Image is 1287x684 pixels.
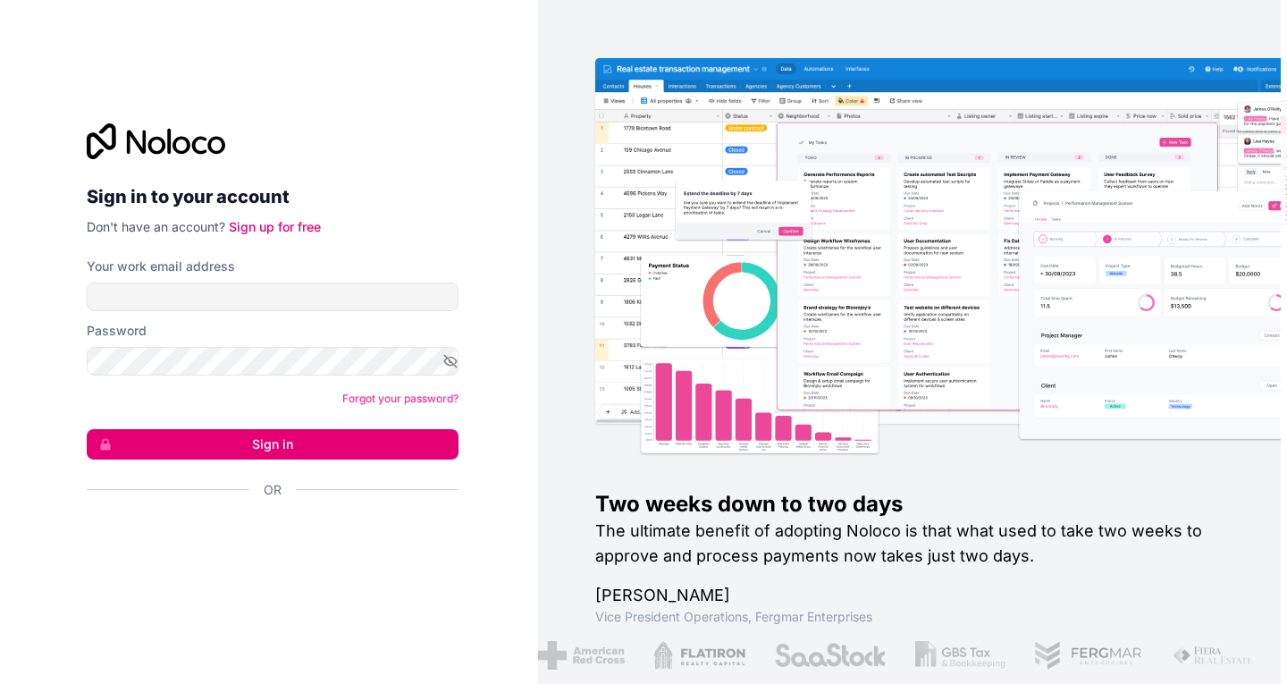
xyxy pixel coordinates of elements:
[335,392,451,405] a: Forgot your password?
[764,641,877,670] img: /assets/saastock-C6Zbiodz.png
[588,608,1216,626] h1: Vice President Operations , Fergmar Enterprises
[80,322,139,340] label: Password
[1024,641,1133,670] img: /assets/fergmar-CudnrXN5.png
[80,219,218,234] span: Don't have an account?
[588,583,1216,608] h1: [PERSON_NAME]
[643,641,736,670] img: /assets/flatiron-C8eUkumj.png
[588,519,1216,569] h2: The ultimate benefit of adopting Noloco is that what used to take two weeks to approve and proces...
[222,219,314,234] a: Sign up for free
[257,481,274,499] span: Or
[527,641,614,670] img: /assets/american-red-cross-BAupjrZR.png
[904,641,995,670] img: /assets/gbstax-C-GtDUiK.png
[80,181,451,213] h2: Sign in to your account
[80,429,451,460] button: Sign in
[588,490,1216,519] h1: Two weeks down to two days
[80,283,451,311] input: Email address
[80,347,451,376] input: Password
[1162,641,1246,670] img: /assets/fiera-fwj2N5v4.png
[80,258,228,275] label: Your work email address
